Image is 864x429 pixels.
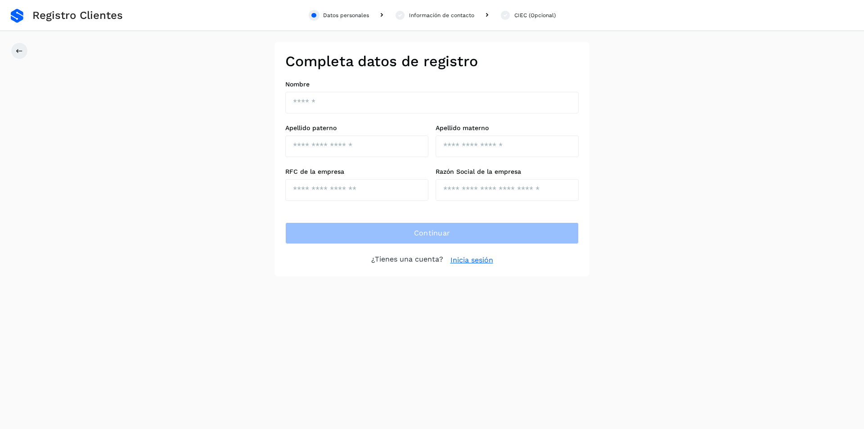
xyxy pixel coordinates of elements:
p: ¿Tienes una cuenta? [371,255,443,266]
button: Continuar [285,222,579,244]
div: CIEC (Opcional) [514,11,556,19]
span: Continuar [414,228,450,238]
label: Nombre [285,81,579,88]
label: Apellido materno [436,124,579,132]
div: Información de contacto [409,11,474,19]
a: Inicia sesión [450,255,493,266]
label: RFC de la empresa [285,168,428,176]
h2: Completa datos de registro [285,53,579,70]
label: Razón Social de la empresa [436,168,579,176]
div: Datos personales [323,11,369,19]
label: Apellido paterno [285,124,428,132]
span: Registro Clientes [32,9,123,22]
